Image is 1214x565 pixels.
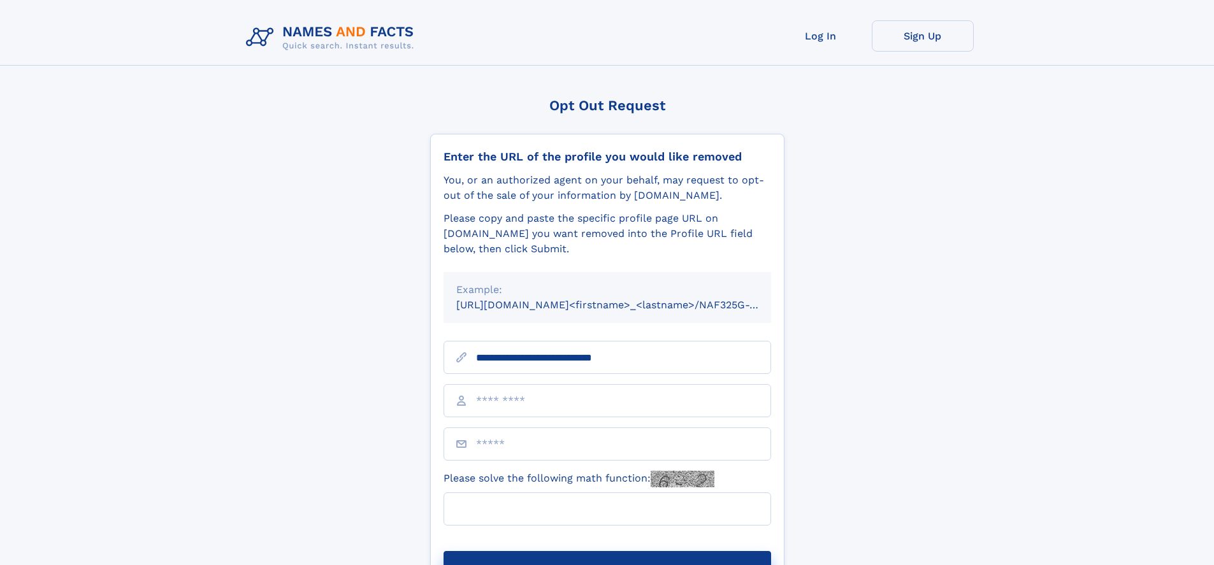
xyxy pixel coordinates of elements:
img: Logo Names and Facts [241,20,424,55]
div: Enter the URL of the profile you would like removed [444,150,771,164]
a: Log In [770,20,872,52]
div: Opt Out Request [430,97,784,113]
div: Please copy and paste the specific profile page URL on [DOMAIN_NAME] you want removed into the Pr... [444,211,771,257]
label: Please solve the following math function: [444,471,714,487]
a: Sign Up [872,20,974,52]
div: Example: [456,282,758,297]
small: [URL][DOMAIN_NAME]<firstname>_<lastname>/NAF325G-xxxxxxxx [456,299,795,311]
div: You, or an authorized agent on your behalf, may request to opt-out of the sale of your informatio... [444,173,771,203]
